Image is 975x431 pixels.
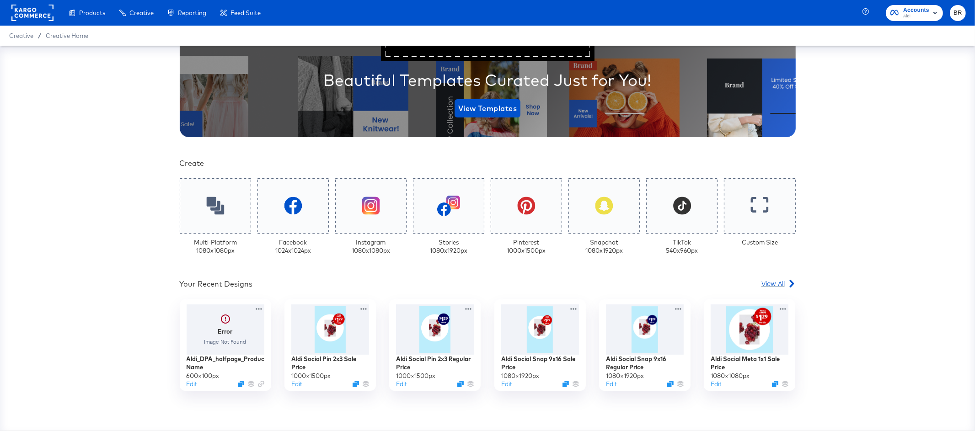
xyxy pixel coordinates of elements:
button: Edit [606,380,616,388]
button: Edit [396,380,407,388]
div: Your Recent Designs [180,279,253,289]
span: / [33,32,46,39]
svg: Link [258,381,264,387]
div: Aldi Social Snap 9x16 Sale Price1080×1920pxEditDuplicate [494,299,586,391]
div: Custom Size [742,238,778,247]
button: AccountsAldi [886,5,943,21]
div: ErrorImage Not FoundAldi_DPA_halfpage_Product Name600×100pxEditDuplicate [180,299,271,391]
div: 600 × 100 px [187,372,220,380]
button: View Templates [455,99,520,117]
div: Beautiful Templates Curated Just for You! [324,69,652,91]
div: Aldi Social Snap 9x16 Sale Price [501,355,579,372]
span: Products [79,9,105,16]
div: Aldi Social Meta 1x1 Sale Price1080×1080pxEditDuplicate [704,299,795,391]
span: Reporting [178,9,206,16]
div: Aldi_DPA_halfpage_Product Name [187,355,264,372]
a: View All [761,279,796,292]
div: Aldi Social Pin 2x3 Sale Price1000×1500pxEditDuplicate [284,299,376,391]
div: Aldi Social Pin 2x3 Sale Price [291,355,369,372]
div: Aldi Social Pin 2x3 Regular Price [396,355,474,372]
span: Creative [129,9,154,16]
div: 1080 × 1920 px [606,372,644,380]
div: Multi-Platform 1080 x 1080 px [194,238,237,255]
div: Aldi Social Snap 9x16 Regular Price [606,355,684,372]
span: BR [954,8,962,18]
div: 1000 × 1500 px [291,372,331,380]
svg: Duplicate [562,381,569,387]
button: Edit [187,380,197,388]
div: 1000 × 1500 px [396,372,435,380]
button: BR [950,5,966,21]
button: Edit [501,380,512,388]
svg: Duplicate [353,381,359,387]
div: 1080 × 1080 px [711,372,750,380]
svg: Duplicate [238,381,244,387]
span: Creative [9,32,33,39]
div: Instagram 1080 x 1080 px [352,238,390,255]
svg: Duplicate [457,381,464,387]
div: Aldi Social Meta 1x1 Sale Price [711,355,788,372]
div: TikTok 540 x 960 px [666,238,698,255]
div: Stories 1080 x 1920 px [430,238,467,255]
span: Accounts [903,5,929,15]
button: Edit [711,380,721,388]
div: Facebook 1024 x 1024 px [275,238,311,255]
a: Creative Home [46,32,88,39]
span: Feed Suite [230,9,261,16]
svg: Duplicate [772,381,778,387]
div: Create [180,158,796,169]
span: View All [761,279,785,288]
span: View Templates [458,102,517,115]
span: Aldi [903,13,929,20]
div: Aldi Social Pin 2x3 Regular Price1000×1500pxEditDuplicate [389,299,481,391]
div: Aldi Social Snap 9x16 Regular Price1080×1920pxEditDuplicate [599,299,691,391]
svg: Duplicate [667,381,674,387]
div: Snapchat 1080 x 1920 px [585,238,623,255]
div: 1080 × 1920 px [501,372,539,380]
div: Pinterest 1000 x 1500 px [507,238,546,255]
button: Edit [291,380,302,388]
